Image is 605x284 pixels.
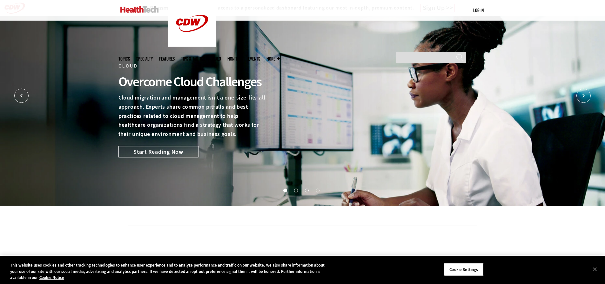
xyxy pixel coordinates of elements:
[248,56,260,61] a: Events
[118,73,266,90] div: Overcome Cloud Challenges
[283,189,286,192] button: 1 of 4
[10,262,333,281] div: This website uses cookies and other tracking technologies to enhance user experience and to analy...
[120,6,159,13] img: Home
[168,42,216,48] a: CDW
[473,7,484,14] div: User menu
[181,56,205,61] a: Tips & Tactics
[473,7,484,13] a: Log in
[576,89,591,103] button: Next
[118,146,198,157] a: Start Reading Now
[187,235,418,263] iframe: advertisement
[305,189,308,192] button: 3 of 4
[588,262,602,276] button: Close
[39,275,64,280] a: More information about your privacy
[14,89,29,103] button: Prev
[227,56,242,61] a: MonITor
[118,93,266,139] p: Cloud migration and management isn’t a one-size-fits-all approach. Experts share common pitfalls ...
[212,56,221,61] a: Video
[444,263,484,276] button: Cookie Settings
[294,189,297,192] button: 2 of 4
[159,56,175,61] a: Features
[266,56,280,61] span: More
[118,56,130,61] span: Topics
[136,56,153,61] span: Specialty
[316,189,319,192] button: 4 of 4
